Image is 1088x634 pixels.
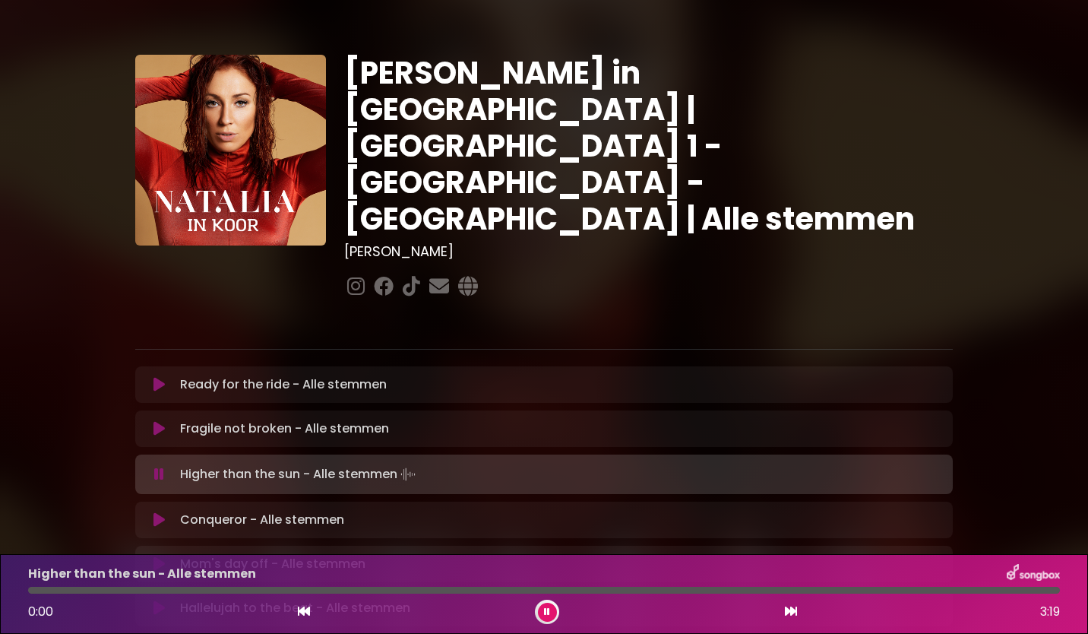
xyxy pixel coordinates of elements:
[180,511,344,529] p: Conqueror - Alle stemmen
[344,55,953,237] h1: [PERSON_NAME] in [GEOGRAPHIC_DATA] | [GEOGRAPHIC_DATA] 1 - [GEOGRAPHIC_DATA] - [GEOGRAPHIC_DATA] ...
[135,55,326,246] img: YTVS25JmS9CLUqXqkEhs
[1040,603,1060,621] span: 3:19
[180,376,387,394] p: Ready for the ride - Alle stemmen
[180,464,419,485] p: Higher than the sun - Alle stemmen
[28,603,53,620] span: 0:00
[397,464,419,485] img: waveform4.gif
[344,243,953,260] h3: [PERSON_NAME]
[180,420,389,438] p: Fragile not broken - Alle stemmen
[1007,564,1060,584] img: songbox-logo-white.png
[28,565,256,583] p: Higher than the sun - Alle stemmen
